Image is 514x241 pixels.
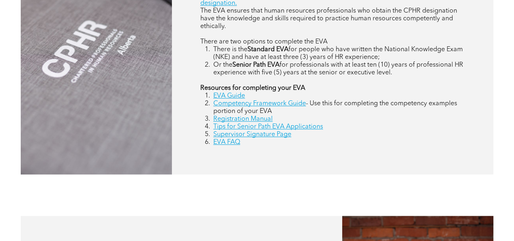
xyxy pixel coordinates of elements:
[213,116,273,122] a: Registration Manual
[247,46,288,53] strong: Standard EVA
[213,139,240,145] a: EVA FAQ
[213,62,232,68] span: Or the
[213,46,463,61] span: for people who have written the National Knowledge Exam (NKE) and have at least three (3) years o...
[213,62,463,76] span: for professionals with at least ten (10) years of professional HR experience with five (5) years ...
[200,8,457,30] span: The EVA ensures that human resources professionals who obtain the CPHR designation have the knowl...
[213,124,323,130] a: Tips for Senior Path EVA Applications
[200,39,327,45] span: There are two options to complete the EVA
[213,46,247,53] span: There is the
[213,100,306,107] a: Competency Framework Guide
[213,93,245,99] a: EVA Guide
[200,85,305,91] strong: Resources for completing your EVA
[213,131,291,138] a: Supervisor Signature Page
[232,62,280,68] strong: Senior Path EVA
[213,100,457,115] span: - Use this for completing the competency examples portion of your EVA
